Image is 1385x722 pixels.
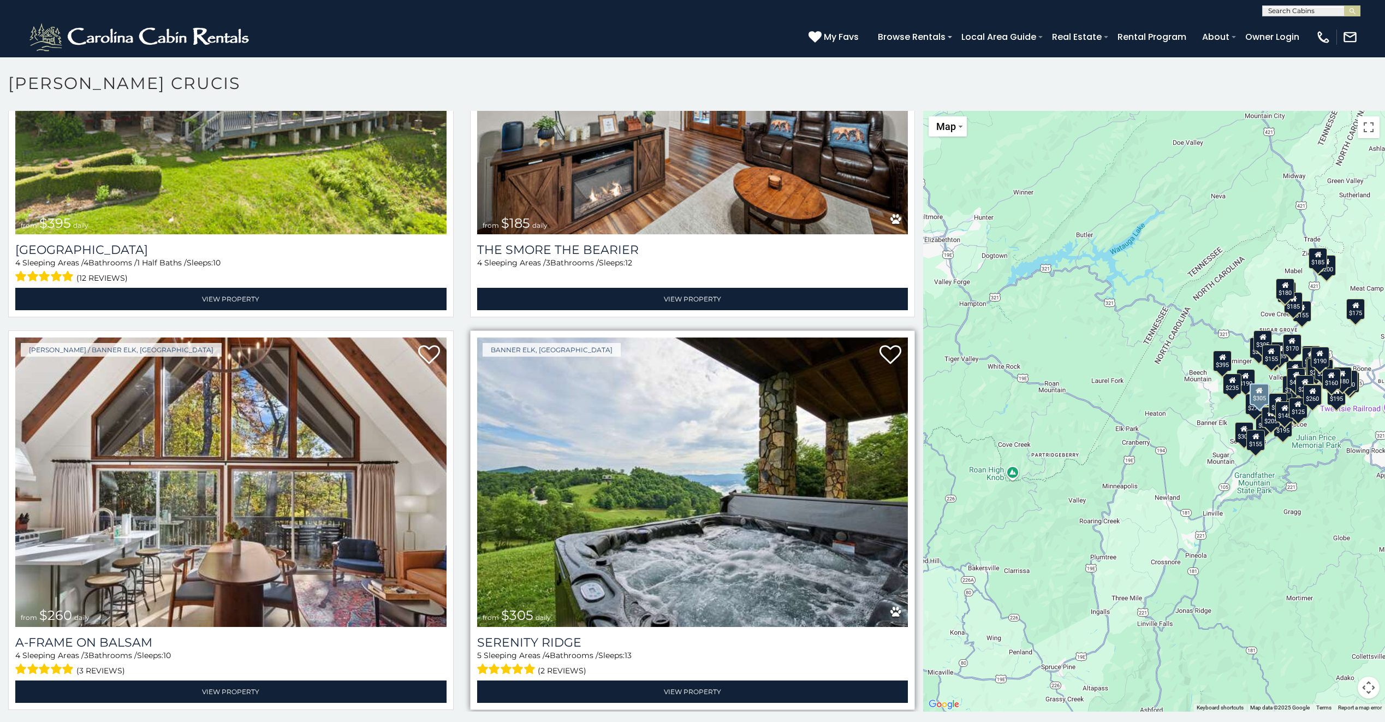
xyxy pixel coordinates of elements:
div: $210 [1307,358,1325,379]
div: $160 [1322,369,1341,389]
div: $305 [1253,330,1272,351]
span: (3 reviews) [76,664,125,678]
div: $185 [1309,248,1327,269]
div: $200 [1295,375,1314,396]
span: (2 reviews) [538,664,586,678]
div: $300 [1235,422,1253,443]
span: 13 [625,650,632,660]
a: Terms (opens in new tab) [1316,705,1331,711]
a: A-Frame on Balsam from $260 daily [15,338,447,626]
div: $565 [1302,346,1321,366]
div: $635 [1270,342,1289,363]
span: 4 [15,258,20,268]
span: $305 [501,607,533,623]
div: $305 [1250,383,1269,405]
span: daily [536,613,551,622]
span: 3 [546,258,550,268]
a: View Property [477,680,908,703]
span: 3 [84,650,88,660]
div: $125 [1289,398,1307,418]
div: $190 [1237,369,1255,390]
span: from [483,221,499,229]
span: $260 [39,607,72,623]
div: Sleeping Areas / Bathrooms / Sleeps: [15,257,447,285]
div: $190 [1311,347,1329,368]
div: $155 [1262,345,1281,365]
div: Sleeping Areas / Bathrooms / Sleeps: [15,650,447,678]
span: daily [532,221,548,229]
h3: The Smore The Bearier [477,242,908,257]
a: Serenity Ridge [477,635,908,650]
a: [GEOGRAPHIC_DATA] [15,242,447,257]
span: $185 [501,215,530,231]
a: Add to favorites [418,344,440,367]
div: $395 [1213,351,1232,371]
span: from [21,613,37,622]
span: 5 [477,650,482,660]
div: $175 [1347,299,1365,319]
button: Keyboard shortcuts [1197,704,1244,712]
button: Map camera controls [1358,677,1380,699]
div: $155 [1247,430,1265,451]
div: $230 [1256,411,1274,432]
div: $250 [1269,393,1288,414]
span: 1 Half Baths / [137,258,187,268]
img: Serenity Ridge [477,338,908,626]
div: $245 [1250,338,1268,358]
a: Serenity Ridge from $305 daily [477,338,908,626]
div: $195 [1274,416,1292,437]
div: $152 [1282,376,1301,396]
span: daily [74,613,90,622]
a: A-Frame on Balsam [15,635,447,650]
a: Report a map error [1338,705,1382,711]
span: from [483,613,499,622]
a: Banner Elk, [GEOGRAPHIC_DATA] [483,343,621,357]
span: daily [73,221,88,229]
img: White-1-2.png [27,21,254,54]
div: $180 [1333,367,1352,388]
span: 4 [545,650,550,660]
img: phone-regular-white.png [1316,29,1331,45]
a: Owner Login [1240,27,1305,46]
span: from [21,221,37,229]
span: 10 [213,258,221,268]
div: Sleeping Areas / Bathrooms / Sleeps: [477,650,908,678]
a: About [1197,27,1235,46]
span: (12 reviews) [76,271,128,285]
div: $195 [1286,360,1305,381]
div: $275 [1245,394,1264,415]
a: Browse Rentals [872,27,951,46]
div: $145 [1276,401,1294,422]
div: $260 [1303,384,1322,405]
img: mail-regular-white.png [1342,29,1358,45]
span: Map [936,121,956,132]
span: 4 [477,258,482,268]
div: $180 [1276,279,1295,299]
a: View Property [15,288,447,310]
a: Open this area in Google Maps (opens a new window) [926,697,962,712]
span: $395 [39,215,71,231]
div: $185 [1284,292,1303,313]
img: Google [926,697,962,712]
a: View Property [15,680,447,703]
span: Map data ©2025 Google [1250,705,1310,711]
div: $195 [1328,384,1346,405]
a: [PERSON_NAME] / Banner Elk, [GEOGRAPHIC_DATA] [21,343,222,357]
button: Change map style [929,116,967,137]
span: 10 [163,650,171,660]
span: 4 [15,650,20,660]
a: Real Estate [1047,27,1107,46]
button: Toggle fullscreen view [1358,116,1380,138]
div: $205 [1262,407,1280,428]
div: $525 [1302,347,1321,368]
a: Rental Program [1112,27,1192,46]
img: A-Frame on Balsam [15,338,447,626]
a: View Property [477,288,908,310]
div: Sleeping Areas / Bathrooms / Sleeps: [477,257,908,285]
a: My Favs [809,30,861,44]
span: 12 [625,258,632,268]
div: $245 [1306,357,1324,378]
a: Add to favorites [879,344,901,367]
